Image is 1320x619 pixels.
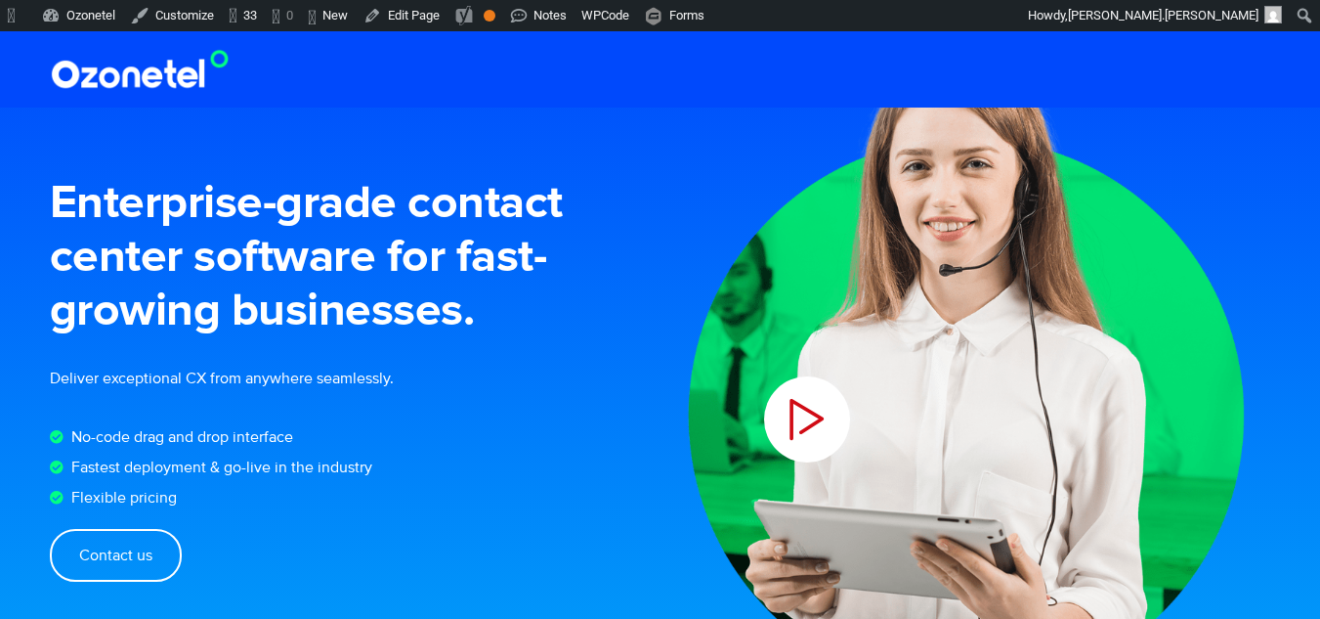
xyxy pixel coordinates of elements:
[66,486,177,509] span: Flexible pricing
[726,338,882,495] div: Play Video about Hero Image
[484,10,495,22] div: OK
[66,425,293,449] span: No-code drag and drop interface
[79,548,152,563] span: Contact us
[50,177,660,338] h1: Enterprise-grade contact center software for fast- growing businesses.
[50,529,182,582] a: Contact us
[50,367,660,390] p: Deliver exceptional CX from anywhere seamlessly.
[1068,8,1258,22] span: [PERSON_NAME].[PERSON_NAME]
[66,456,372,479] span: Fastest deployment & go-live in the industry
